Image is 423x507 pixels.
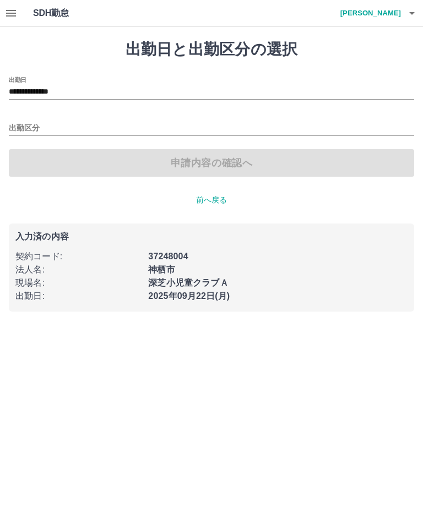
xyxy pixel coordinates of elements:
b: 神栖市 [148,265,175,274]
p: 現場名 : [15,276,142,290]
b: 2025年09月22日(月) [148,291,230,301]
b: 深芝小児童クラブＡ [148,278,228,287]
label: 出勤日 [9,75,26,84]
p: 法人名 : [15,263,142,276]
p: 契約コード : [15,250,142,263]
b: 37248004 [148,252,188,261]
h1: 出勤日と出勤区分の選択 [9,40,414,59]
p: 出勤日 : [15,290,142,303]
p: 入力済の内容 [15,232,408,241]
p: 前へ戻る [9,194,414,206]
